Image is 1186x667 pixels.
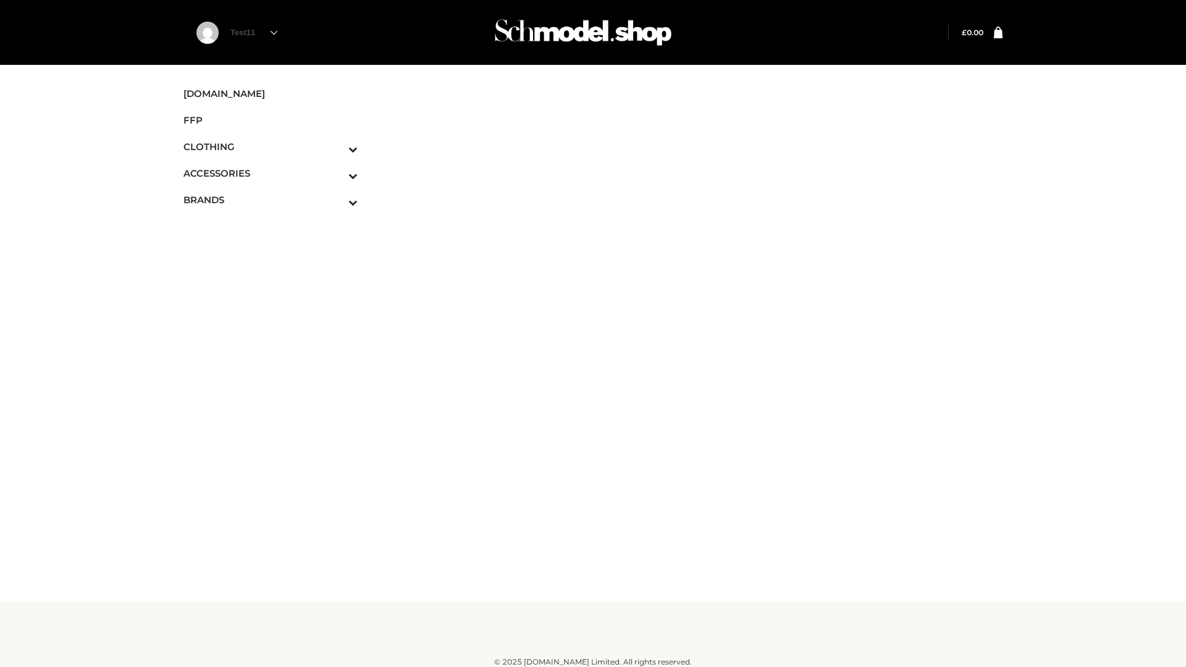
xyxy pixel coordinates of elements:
a: Test11 [230,28,277,37]
img: Schmodel Admin 964 [490,8,676,57]
button: Toggle Submenu [314,133,358,160]
a: £0.00 [962,28,983,37]
span: £ [962,28,967,37]
a: ACCESSORIESToggle Submenu [183,160,358,187]
span: ACCESSORIES [183,166,358,180]
a: [DOMAIN_NAME] [183,80,358,107]
a: FFP [183,107,358,133]
button: Toggle Submenu [314,160,358,187]
span: CLOTHING [183,140,358,154]
span: BRANDS [183,193,358,207]
span: [DOMAIN_NAME] [183,86,358,101]
a: BRANDSToggle Submenu [183,187,358,213]
button: Toggle Submenu [314,187,358,213]
span: FFP [183,113,358,127]
bdi: 0.00 [962,28,983,37]
a: CLOTHINGToggle Submenu [183,133,358,160]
